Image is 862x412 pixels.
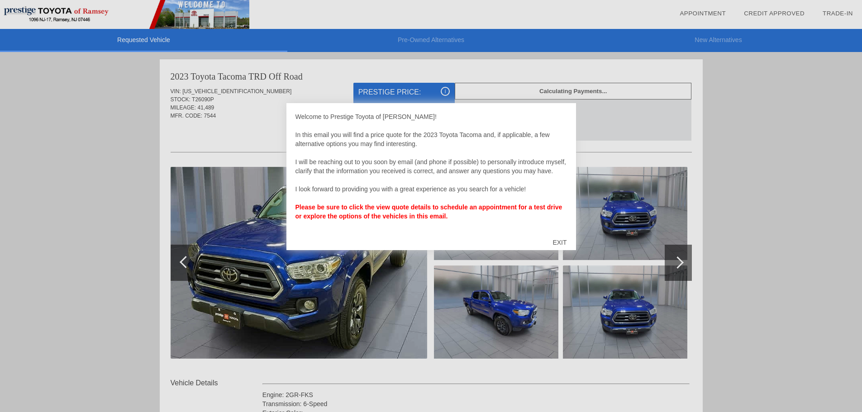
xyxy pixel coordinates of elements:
a: Appointment [680,10,726,17]
a: Trade-In [823,10,853,17]
div: Welcome to Prestige Toyota of [PERSON_NAME]! In this email you will find a price quote for the 20... [295,112,567,230]
div: EXIT [543,229,576,256]
a: Credit Approved [744,10,805,17]
b: Please be sure to click the view quote details to schedule an appointment for a test drive or exp... [295,204,562,220]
